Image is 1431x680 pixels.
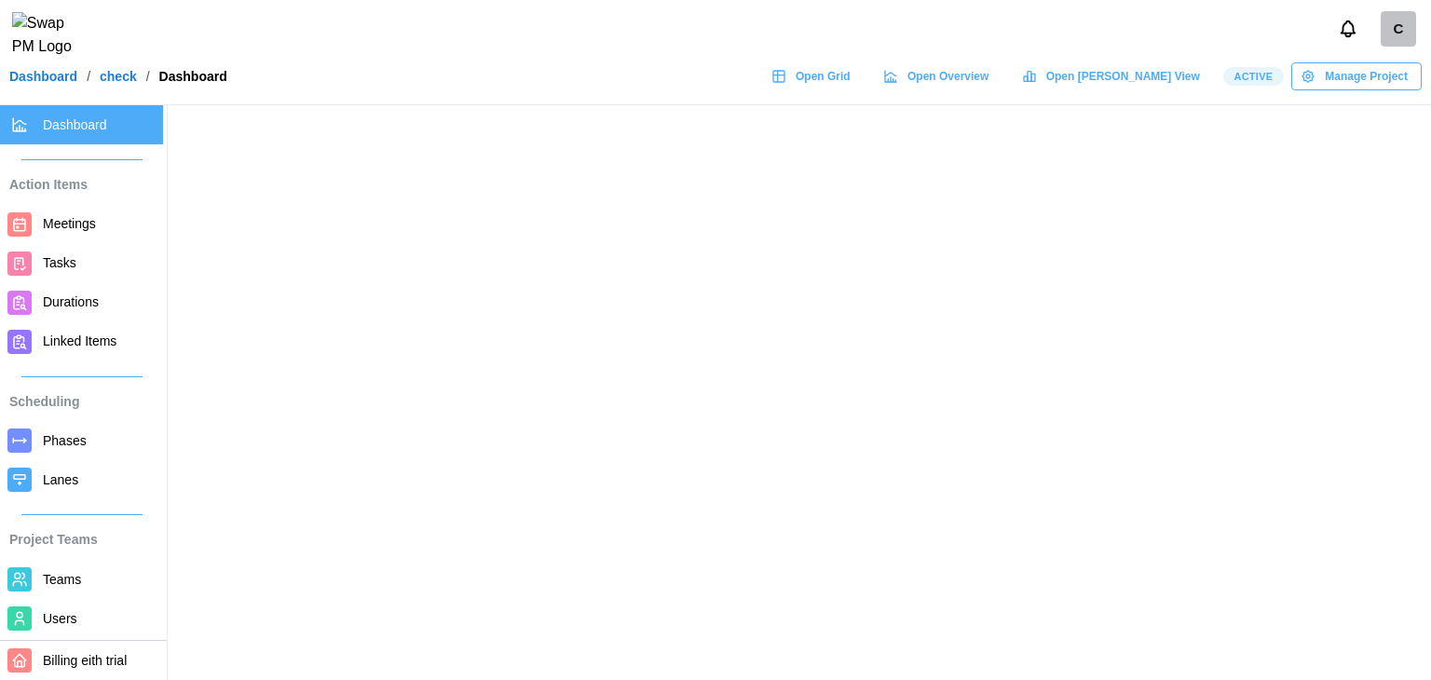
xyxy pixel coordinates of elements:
a: check [100,70,137,83]
a: Open [PERSON_NAME] View [1012,62,1213,90]
span: Teams [43,572,81,587]
img: Swap PM Logo [12,12,88,59]
span: Linked Items [43,333,116,348]
button: Notifications [1332,13,1364,45]
span: Meetings [43,216,96,231]
span: Manage Project [1325,63,1408,89]
span: Tasks [43,255,76,270]
div: / [87,70,90,83]
span: Open [PERSON_NAME] View [1046,63,1200,89]
span: Billing eith trial [43,653,127,668]
a: Open Grid [762,62,865,90]
span: Phases [43,433,87,448]
div: C [1381,11,1416,47]
span: Dashboard [43,117,107,132]
a: Open Overview [874,62,1003,90]
a: companyadmin [1381,11,1416,47]
button: Manage Project [1291,62,1422,90]
div: Dashboard [159,70,227,83]
div: / [146,70,150,83]
span: Users [43,611,77,626]
span: Durations [43,294,99,309]
span: Open Overview [907,63,988,89]
span: Lanes [43,472,78,487]
a: Dashboard [9,70,77,83]
span: Active [1233,68,1273,85]
span: Open Grid [796,63,851,89]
